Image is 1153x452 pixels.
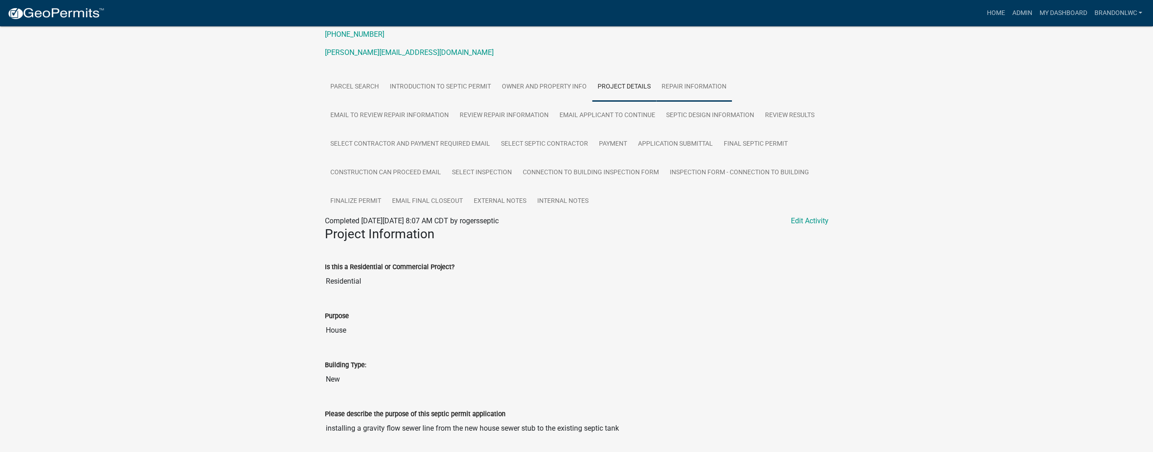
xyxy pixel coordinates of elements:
[633,130,718,159] a: Application Submittal
[791,216,829,226] a: Edit Activity
[517,158,664,187] a: Connection to Building Inspection Form
[325,264,455,270] label: Is this a Residential or Commercial Project?
[325,216,499,225] span: Completed [DATE][DATE] 8:07 AM CDT by rogersseptic
[468,187,532,216] a: External Notes
[983,5,1008,22] a: Home
[1090,5,1146,22] a: brandonlWC
[384,73,496,102] a: Introduction to Septic Permit
[554,101,661,130] a: Email applicant to continue
[718,130,793,159] a: Final Septic Permit
[325,30,384,39] a: [PHONE_NUMBER]
[325,313,349,319] label: Purpose
[664,158,814,187] a: Inspection Form - Connection to Building
[496,73,592,102] a: Owner and Property Info
[325,187,387,216] a: Finalize Permit
[325,362,366,368] label: Building Type:
[592,73,656,102] a: Project Details
[656,73,732,102] a: Repair Information
[454,101,554,130] a: Review Repair Information
[325,226,829,242] h3: Project Information
[496,130,594,159] a: Select Septic Contractor
[760,101,820,130] a: Review Results
[325,411,505,418] label: Please describe the purpose of this septic permit application
[446,158,517,187] a: Select Inspection
[661,101,760,130] a: Septic Design Information
[325,130,496,159] a: Select Contractor and Payment Required Email
[325,48,494,57] a: [PERSON_NAME][EMAIL_ADDRESS][DOMAIN_NAME]
[325,73,384,102] a: Parcel search
[594,130,633,159] a: Payment
[532,187,594,216] a: Internal Notes
[387,187,468,216] a: Email Final Closeout
[1008,5,1035,22] a: Admin
[325,101,454,130] a: Email to Review Repair Information
[1035,5,1090,22] a: My Dashboard
[325,158,446,187] a: Construction Can Proceed Email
